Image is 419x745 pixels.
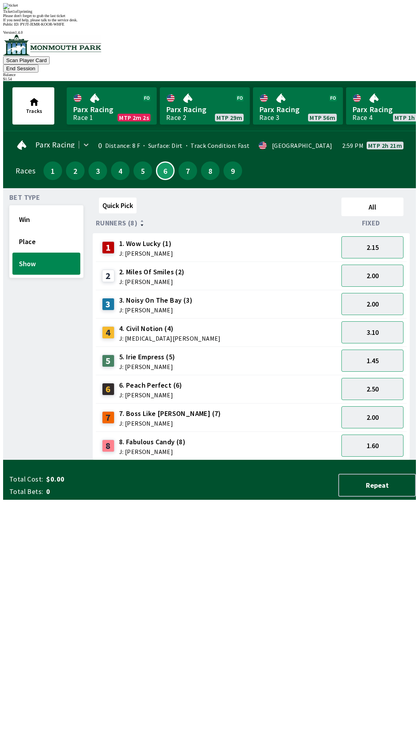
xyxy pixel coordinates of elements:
[119,449,185,455] span: J: [PERSON_NAME]
[3,64,38,73] button: End Session
[68,168,83,173] span: 2
[119,114,149,121] span: MTP 2m 2s
[66,161,85,180] button: 2
[156,161,175,180] button: 6
[46,475,168,484] span: $0.00
[119,324,221,334] span: 4. Civil Notion (4)
[19,259,74,268] span: Show
[253,87,343,125] a: Parx RacingRace 3MTP 56m
[3,22,416,26] div: Public ID:
[73,104,151,114] span: Parx Racing
[9,487,43,496] span: Total Bets:
[368,142,402,149] span: MTP 2h 21m
[259,104,337,114] span: Parx Racing
[140,142,183,149] span: Surface: Dirt
[119,437,185,447] span: 8. Fabulous Candy (8)
[225,168,240,173] span: 9
[102,270,114,282] div: 2
[203,168,218,173] span: 8
[166,104,244,114] span: Parx Racing
[183,142,250,149] span: Track Condition: Fast
[367,328,379,337] span: 3.10
[310,114,335,121] span: MTP 56m
[12,208,80,230] button: Win
[119,335,221,341] span: J: [MEDICAL_DATA][PERSON_NAME]
[102,201,133,210] span: Quick Pick
[159,169,172,173] span: 6
[9,475,43,484] span: Total Cost:
[341,435,403,457] button: 1.60
[119,267,185,277] span: 2. Miles Of Smiles (2)
[102,326,114,339] div: 4
[119,279,185,285] span: J: [PERSON_NAME]
[73,114,93,121] div: Race 1
[102,383,114,395] div: 6
[345,203,400,211] span: All
[160,87,250,125] a: Parx RacingRace 2MTP 29m
[111,161,130,180] button: 4
[352,114,372,121] div: Race 4
[341,293,403,315] button: 2.00
[367,385,379,393] span: 2.50
[20,22,64,26] span: PYJT-JEMR-KOOR-WHFE
[272,142,332,149] div: [GEOGRAPHIC_DATA]
[12,87,54,125] button: Tracks
[367,243,379,252] span: 2.15
[67,87,157,125] a: Parx RacingRace 1MTP 2m 2s
[342,142,364,149] span: 2:59 PM
[3,73,416,77] div: Balance
[216,114,242,121] span: MTP 29m
[119,295,192,305] span: 3. Noisy On The Bay (3)
[35,142,75,148] span: Parx Racing
[19,215,74,224] span: Win
[105,142,140,149] span: Distance: 8 F
[9,194,40,201] span: Bet Type
[341,198,403,216] button: All
[90,168,105,173] span: 3
[113,168,128,173] span: 4
[341,406,403,428] button: 2.00
[3,3,18,9] img: ticket
[367,300,379,308] span: 2.00
[367,271,379,280] span: 2.00
[12,253,80,275] button: Show
[341,350,403,372] button: 1.45
[362,220,380,226] span: Fixed
[102,241,114,254] div: 1
[43,161,62,180] button: 1
[102,440,114,452] div: 8
[119,380,182,390] span: 6. Peach Perfect (6)
[26,107,42,114] span: Tracks
[119,239,173,249] span: 1. Wow Lucky (1)
[119,409,221,419] span: 7. Boss Like [PERSON_NAME] (7)
[341,378,403,400] button: 2.50
[96,219,338,227] div: Runners (8)
[180,168,195,173] span: 7
[102,355,114,367] div: 5
[367,441,379,450] span: 1.60
[345,481,409,490] span: Repeat
[341,265,403,287] button: 2.00
[88,161,107,180] button: 3
[166,114,186,121] div: Race 2
[341,236,403,258] button: 2.15
[338,474,416,497] button: Repeat
[102,298,114,310] div: 3
[367,413,379,422] span: 2.00
[3,9,416,14] div: Ticket 1 of 1 printing
[223,161,242,180] button: 9
[178,161,197,180] button: 7
[367,356,379,365] span: 1.45
[12,230,80,253] button: Place
[119,352,175,362] span: 5. Irie Empress (5)
[3,56,50,64] button: Scan Player Card
[341,321,403,343] button: 3.10
[119,307,192,313] span: J: [PERSON_NAME]
[259,114,279,121] div: Race 3
[16,168,35,174] div: Races
[96,142,102,149] div: 0
[201,161,220,180] button: 8
[133,161,152,180] button: 5
[3,77,416,81] div: $ 1.54
[135,168,150,173] span: 5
